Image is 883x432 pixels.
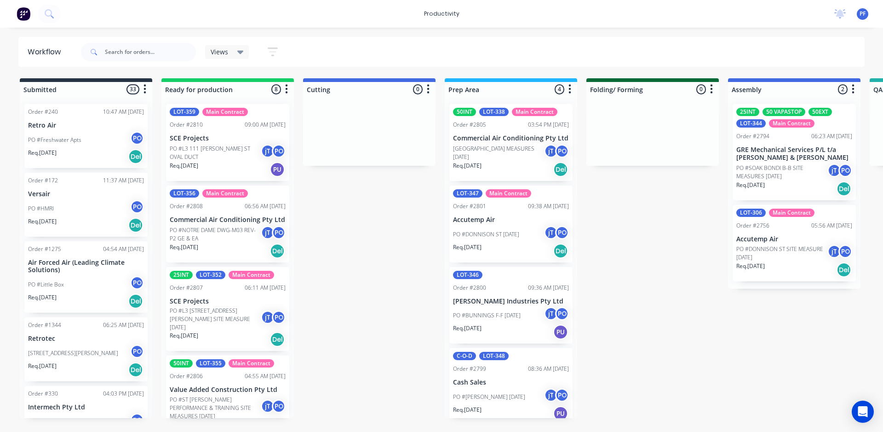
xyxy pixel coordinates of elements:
div: jT [544,307,558,321]
p: PO #[GEOGRAPHIC_DATA] [28,418,92,426]
div: Order #240 [28,108,58,116]
div: LOT-359 [170,108,199,116]
div: Order #2807 [170,284,203,292]
div: 50INT [170,359,193,368]
div: LOT-347Main ContractOrder #280109:38 AM [DATE]Accutemp AirPO #DONNISON ST [DATE]jTPOReq.[DATE]Del [449,186,573,263]
p: Air Forced Air (Leading Climate Solutions) [28,259,144,274]
div: Order #1344 [28,321,61,329]
div: Order #330 [28,390,58,398]
div: jT [544,226,558,239]
div: LOT-346 [453,271,482,279]
p: PO #Freshwater Apts [28,136,81,144]
p: Req. [DATE] [170,332,198,340]
div: 09:38 AM [DATE] [528,202,569,210]
div: 09:36 AM [DATE] [528,284,569,292]
div: jT [261,144,275,158]
div: 25INT [736,108,759,116]
div: Order #2808 [170,202,203,210]
div: Order #24010:47 AM [DATE]Retro AirPO #Freshwater AptsPOReq.[DATE]Del [24,104,148,168]
div: PO [838,163,852,177]
div: jT [261,226,275,239]
div: LOT-355 [196,359,225,368]
p: Req. [DATE] [170,162,198,170]
div: Order #2794 [736,132,769,140]
div: jT [544,144,558,158]
div: PO [130,131,144,145]
div: Main Contract [229,271,274,279]
p: Req. [DATE] [736,181,765,189]
div: Order #172 [28,176,58,185]
p: [GEOGRAPHIC_DATA] MEASURES [DATE] [453,145,544,161]
p: Req. [DATE] [736,262,765,270]
div: Order #127504:54 AM [DATE]Air Forced Air (Leading Climate Solutions)PO #Little BoxPOReq.[DATE]Del [24,241,148,313]
div: 06:56 AM [DATE] [245,202,286,210]
div: PO [838,245,852,258]
div: 04:55 AM [DATE] [245,372,286,380]
p: [PERSON_NAME] Industries Pty Ltd [453,298,569,305]
div: LOT-352 [196,271,225,279]
p: PO #DONNISON ST SITE MEASURE [DATE] [736,245,827,262]
p: Value Added Construction Pty Ltd [170,386,286,394]
div: 25INT50 VAPASTOP50EXTLOT-344Main ContractOrder #279406:23 AM [DATE]GRE Mechanical Services P/L t/... [733,104,856,200]
p: PO #L3 [STREET_ADDRESS][PERSON_NAME] SITE MEASURE [DATE] [170,307,261,332]
div: Order #2800 [453,284,486,292]
p: PO #ST [PERSON_NAME] PERFORMANCE & TRAINING SITE MEASURES [DATE] [170,396,261,420]
div: PO [130,344,144,358]
div: productivity [419,7,464,21]
p: Commercial Air Conditioning Pty Ltd [170,216,286,224]
p: Req. [DATE] [453,324,482,333]
p: Req. [DATE] [453,406,482,414]
div: 50INT [453,108,476,116]
div: Order #17211:37 AM [DATE]VersairPO #HMRIPOReq.[DATE]Del [24,173,148,237]
div: Order #2799 [453,365,486,373]
p: Req. [DATE] [453,243,482,251]
div: Del [128,218,143,233]
div: LOT-359Main ContractOrder #281009:00 AM [DATE]SCE ProjectsPO #L3 111 [PERSON_NAME] ST OVAL DUCTjT... [166,104,289,181]
div: PO [272,144,286,158]
div: LOT-338 [479,108,509,116]
p: SCE Projects [170,134,286,142]
div: PO [555,144,569,158]
div: Main Contract [512,108,557,116]
div: Order #2810 [170,121,203,129]
p: Req. [DATE] [453,162,482,170]
p: Req. [DATE] [28,217,57,226]
div: Del [270,244,285,258]
p: Req. [DATE] [170,243,198,251]
img: Factory [17,7,30,21]
div: 05:56 AM [DATE] [811,222,852,230]
p: Accutemp Air [453,216,569,224]
div: Open Intercom Messenger [852,401,874,423]
div: 50 VAPASTOP [763,108,805,116]
div: PO [272,310,286,324]
p: Cash Sales [453,379,569,386]
div: 06:23 AM [DATE] [811,132,852,140]
p: PO #L3 111 [PERSON_NAME] ST OVAL DUCT [170,145,261,161]
p: PO #Little Box [28,280,64,289]
p: PO #NOTRE DAME DWG-M03 REV-P2 GE & EA [170,226,261,243]
div: jT [827,163,841,177]
div: Del [553,244,568,258]
div: LOT-348 [479,352,509,360]
span: Views [211,47,228,57]
span: PF [860,10,866,18]
div: Order #2756 [736,222,769,230]
div: Del [837,263,851,277]
div: Del [553,162,568,177]
div: PO [130,413,144,427]
p: Req. [DATE] [28,362,57,370]
div: LOT-356 [170,189,199,198]
div: Order #2801 [453,202,486,210]
p: PO #SOAK BONDI B-B SITE MEASURES [DATE] [736,164,827,181]
div: Main Contract [769,209,814,217]
p: PO #[PERSON_NAME] [DATE] [453,393,525,401]
div: PU [270,162,285,177]
div: 04:54 AM [DATE] [103,245,144,253]
div: PO [130,276,144,290]
p: [STREET_ADDRESS][PERSON_NAME] [28,349,118,357]
p: GRE Mechanical Services P/L t/a [PERSON_NAME] & [PERSON_NAME] [736,146,852,162]
p: PO #DONNISON ST [DATE] [453,230,519,239]
div: LOT-346Order #280009:36 AM [DATE][PERSON_NAME] Industries Pty LtdPO #BUNNINGS F-F [DATE]jTPOReq.[... [449,267,573,344]
div: jT [544,388,558,402]
div: 08:36 AM [DATE] [528,365,569,373]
